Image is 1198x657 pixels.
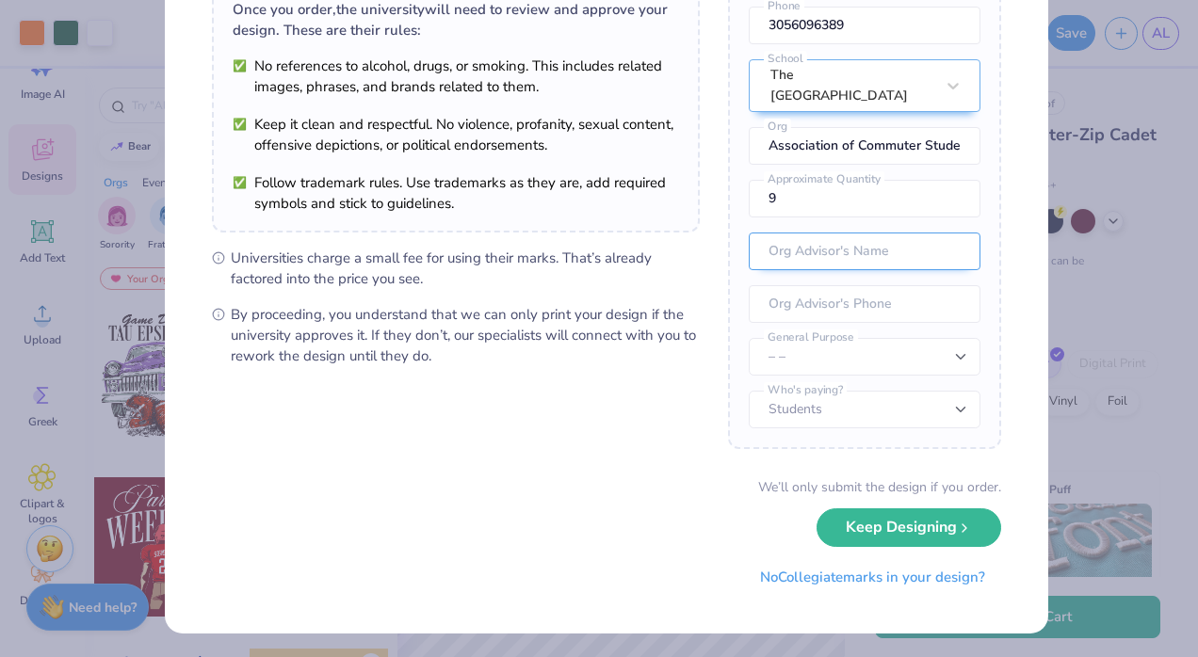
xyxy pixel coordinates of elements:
[770,65,934,106] div: The [GEOGRAPHIC_DATA]
[749,285,980,323] input: Org Advisor's Phone
[758,477,1001,497] div: We’ll only submit the design if you order.
[233,114,679,155] li: Keep it clean and respectful. No violence, profanity, sexual content, offensive depictions, or po...
[749,7,980,44] input: Phone
[233,56,679,97] li: No references to alcohol, drugs, or smoking. This includes related images, phrases, and brands re...
[233,172,679,214] li: Follow trademark rules. Use trademarks as they are, add required symbols and stick to guidelines.
[231,304,700,366] span: By proceeding, you understand that we can only print your design if the university approves it. I...
[749,232,980,270] input: Org Advisor's Name
[749,180,980,217] input: Approximate Quantity
[817,508,1001,547] button: Keep Designing
[749,127,980,165] input: Org
[744,558,1001,597] button: NoCollegiatemarks in your design?
[231,248,700,289] span: Universities charge a small fee for using their marks. That’s already factored into the price you...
